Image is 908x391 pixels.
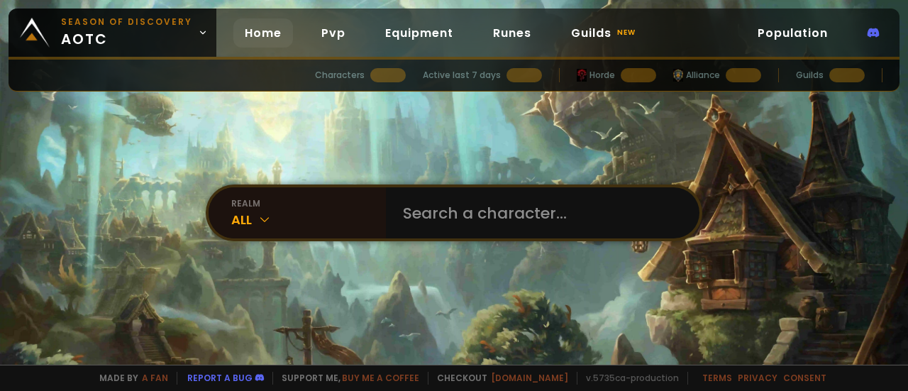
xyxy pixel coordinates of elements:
span: v. 5735ca - production [577,372,679,385]
img: horde [673,69,683,82]
a: Population [746,18,839,48]
a: Terms [702,372,732,384]
a: a fan [142,372,168,384]
small: new [614,24,638,41]
a: Season of Discoveryaotc [9,9,216,57]
div: Active last 7 days [423,69,501,82]
a: Pvp [310,18,357,48]
small: Season of Discovery [61,16,192,28]
a: Home [233,18,293,48]
div: Horde [577,69,615,82]
div: Characters [315,69,365,82]
a: Consent [783,372,826,384]
span: Support me, [272,372,419,385]
div: All [231,210,386,229]
div: realm [231,197,386,210]
a: Buy me a coffee [342,372,419,384]
span: Checkout [428,372,568,385]
img: horde [577,69,587,82]
a: Runes [482,18,543,48]
div: Alliance [673,69,720,82]
span: aotc [61,16,192,50]
a: Report a bug [187,372,253,384]
a: Guildsnew [560,18,650,48]
div: Guilds [796,69,824,82]
span: Made by [91,372,168,385]
a: Privacy [738,372,777,384]
a: [DOMAIN_NAME] [491,372,568,384]
a: Equipment [374,18,465,48]
input: Search a character... [394,187,682,238]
